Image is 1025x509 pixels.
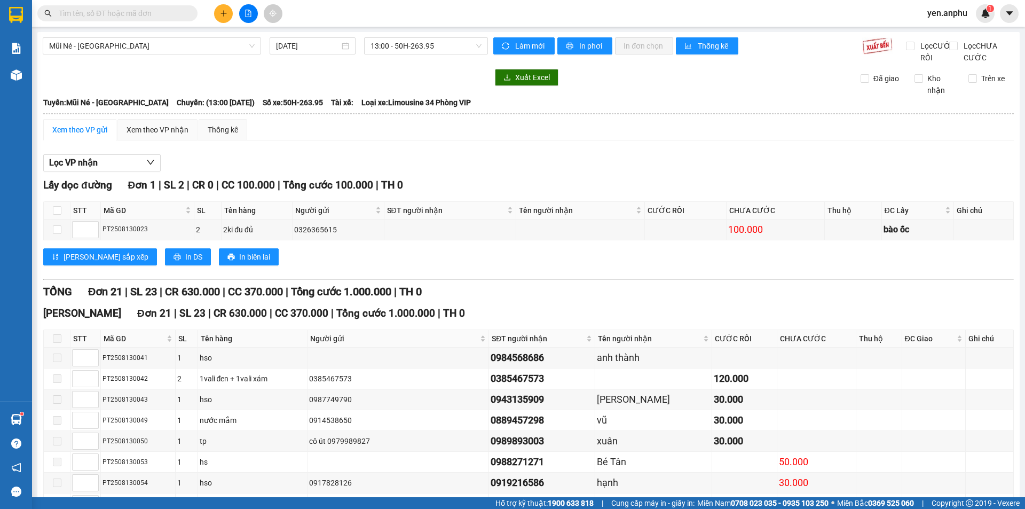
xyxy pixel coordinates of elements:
[331,307,334,319] span: |
[566,42,575,51] span: printer
[222,179,275,191] span: CC 100.000
[495,497,594,509] span: Hỗ trợ kỹ thuật:
[310,333,478,344] span: Người gửi
[102,374,174,384] div: PT2508130042
[489,389,595,410] td: 0943135909
[177,97,255,108] span: Chuyến: (13:00 [DATE])
[291,285,391,298] span: Tổng cước 1.000.000
[187,179,190,191] span: |
[102,478,174,488] div: PT2508130054
[70,330,101,348] th: STT
[779,475,854,490] div: 30.000
[728,222,823,237] div: 100.000
[11,43,22,54] img: solution-icon
[245,10,252,17] span: file-add
[714,392,775,407] div: 30.000
[489,410,595,431] td: 0889457298
[43,248,157,265] button: sort-ascending[PERSON_NAME] sắp xếp
[615,37,673,54] button: In đơn chọn
[597,455,711,469] div: Bé Tân
[176,330,198,348] th: SL
[177,456,195,468] div: 1
[11,414,22,425] img: warehouse-icon
[192,179,214,191] span: CR 0
[595,452,713,473] td: Bé Tân
[194,202,222,220] th: SL
[489,431,595,452] td: 0989893003
[515,40,546,52] span: Làm mới
[885,205,943,216] span: ĐC Lấy
[595,473,713,494] td: hạnh
[200,456,306,468] div: hs
[101,348,176,369] td: PT2508130041
[177,373,195,385] div: 2
[868,499,914,507] strong: 0369 525 060
[283,179,373,191] span: Tổng cước 100.000
[597,413,711,428] div: vũ
[862,37,893,54] img: 9k=
[548,499,594,507] strong: 1900 633 818
[493,37,555,54] button: syncLàm mới
[856,330,902,348] th: Thu hộ
[489,348,595,369] td: 0984568686
[165,248,211,265] button: printerIn DS
[491,434,593,449] div: 0989893003
[101,473,176,494] td: PT2508130054
[44,10,52,17] span: search
[697,497,829,509] span: Miền Nam
[102,436,174,447] div: PT2508130050
[438,307,440,319] span: |
[579,40,604,52] span: In phơi
[503,74,511,82] span: download
[125,285,128,298] span: |
[602,497,603,509] span: |
[731,499,829,507] strong: 0708 023 035 - 0935 103 250
[130,285,157,298] span: SL 23
[491,455,593,469] div: 0988271271
[714,434,775,449] div: 30.000
[831,501,834,505] span: ⚪️
[219,248,279,265] button: printerIn biên lai
[399,285,422,298] span: TH 0
[595,410,713,431] td: vũ
[228,285,283,298] span: CC 370.000
[52,124,107,136] div: Xem theo VP gửi
[43,307,121,319] span: [PERSON_NAME]
[519,205,634,216] span: Tên người nhận
[174,253,181,262] span: printer
[159,179,161,191] span: |
[102,395,174,405] div: PT2508130043
[598,333,701,344] span: Tên người nhận
[263,97,323,108] span: Số xe: 50H-263.95
[70,202,101,220] th: STT
[137,307,171,319] span: Đơn 21
[270,307,272,319] span: |
[200,414,306,426] div: nước mắm
[966,330,1014,348] th: Ghi chú
[491,392,593,407] div: 0943135909
[331,97,353,108] span: Tài xế:
[227,253,235,262] span: printer
[220,10,227,17] span: plus
[698,40,730,52] span: Thống kê
[597,475,711,490] div: hạnh
[988,5,992,12] span: 1
[381,179,403,191] span: TH 0
[361,97,471,108] span: Loại xe: Limousine 34 Phòng VIP
[208,124,238,136] div: Thống kê
[20,412,23,416] sup: 1
[9,7,23,23] img: logo-vxr
[777,330,856,348] th: CHƯA CƯỚC
[101,220,194,240] td: PT2508130023
[200,435,306,447] div: tp
[1005,9,1014,18] span: caret-down
[595,348,713,369] td: anh thành
[295,205,373,216] span: Người gửi
[275,307,328,319] span: CC 370.000
[64,251,148,263] span: [PERSON_NAME] sắp xếp
[177,394,195,405] div: 1
[489,452,595,473] td: 0988271271
[286,285,288,298] span: |
[198,330,308,348] th: Tên hàng
[216,179,219,191] span: |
